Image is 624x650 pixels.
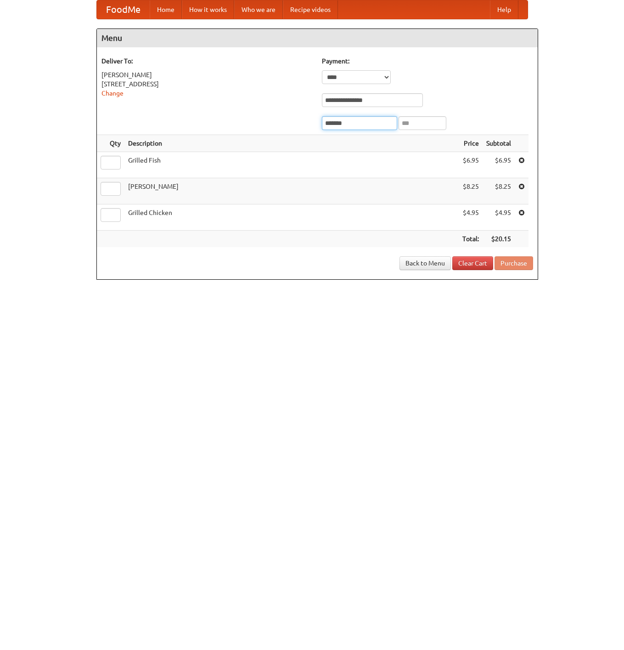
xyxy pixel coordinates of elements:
[399,256,451,270] a: Back to Menu
[101,70,313,79] div: [PERSON_NAME]
[124,178,459,204] td: [PERSON_NAME]
[101,57,313,66] h5: Deliver To:
[124,152,459,178] td: Grilled Fish
[483,231,515,248] th: $20.15
[483,152,515,178] td: $6.95
[490,0,518,19] a: Help
[101,79,313,89] div: [STREET_ADDRESS]
[97,0,150,19] a: FoodMe
[459,231,483,248] th: Total:
[483,204,515,231] td: $4.95
[322,57,533,66] h5: Payment:
[150,0,182,19] a: Home
[452,256,493,270] a: Clear Cart
[283,0,338,19] a: Recipe videos
[459,135,483,152] th: Price
[124,135,459,152] th: Description
[182,0,234,19] a: How it works
[459,178,483,204] td: $8.25
[459,152,483,178] td: $6.95
[483,135,515,152] th: Subtotal
[124,204,459,231] td: Grilled Chicken
[483,178,515,204] td: $8.25
[97,135,124,152] th: Qty
[459,204,483,231] td: $4.95
[97,29,538,47] h4: Menu
[101,90,124,97] a: Change
[234,0,283,19] a: Who we are
[495,256,533,270] button: Purchase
